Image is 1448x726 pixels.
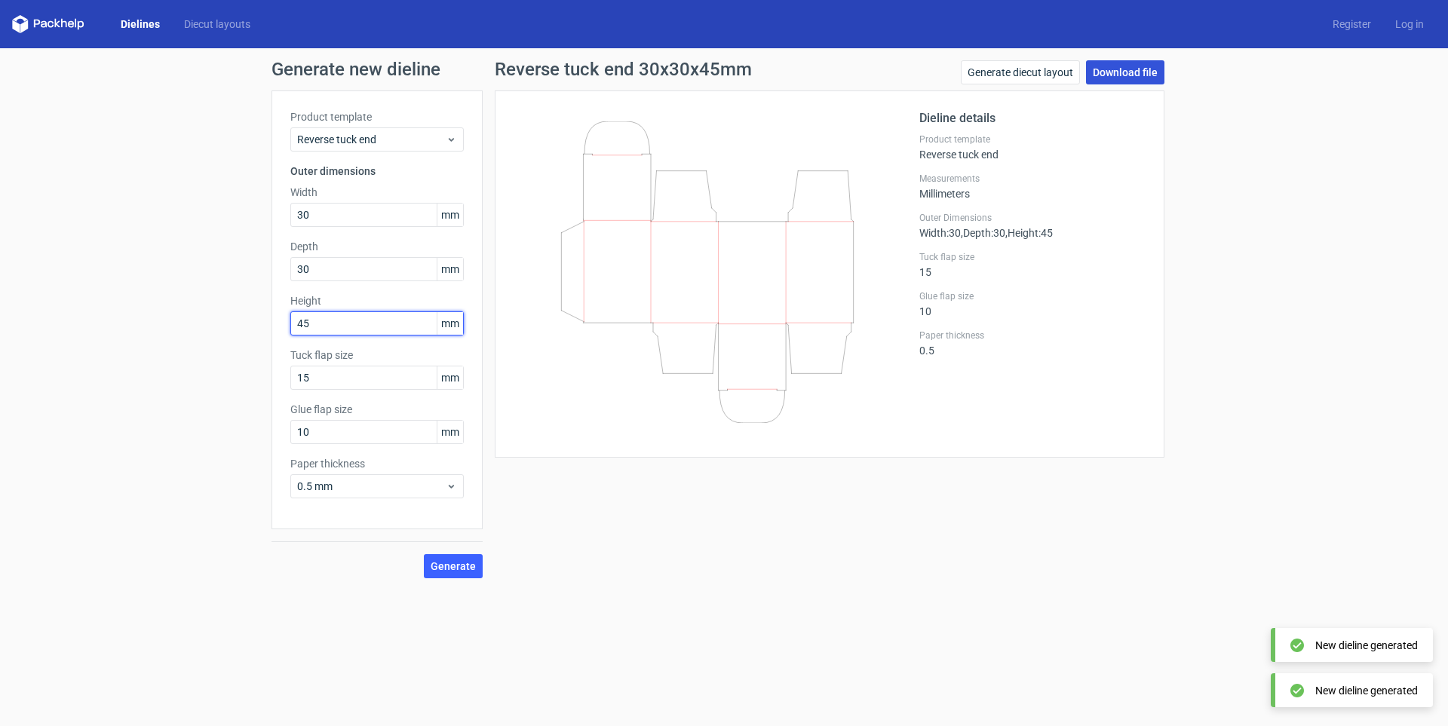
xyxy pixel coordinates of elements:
a: Log in [1383,17,1436,32]
div: Reverse tuck end [919,133,1146,161]
h1: Reverse tuck end 30x30x45mm [495,60,752,78]
label: Paper thickness [290,456,464,471]
span: Width : 30 [919,227,961,239]
div: Millimeters [919,173,1146,200]
span: Reverse tuck end [297,132,446,147]
label: Glue flap size [290,402,464,417]
h2: Dieline details [919,109,1146,127]
div: 10 [919,290,1146,317]
span: 0.5 mm [297,479,446,494]
span: mm [437,366,463,389]
label: Outer Dimensions [919,212,1146,224]
span: mm [437,421,463,443]
span: Generate [431,561,476,571]
label: Tuck flap size [919,251,1146,263]
a: Generate diecut layout [961,60,1080,84]
span: , Height : 45 [1005,227,1053,239]
a: Dielines [109,17,172,32]
button: Generate [424,554,483,578]
h1: Generate new dieline [271,60,1176,78]
span: mm [437,312,463,335]
h3: Outer dimensions [290,164,464,179]
div: New dieline generated [1315,683,1418,698]
label: Paper thickness [919,329,1146,342]
a: Register [1321,17,1383,32]
label: Depth [290,239,464,254]
label: Product template [919,133,1146,146]
span: , Depth : 30 [961,227,1005,239]
span: mm [437,258,463,280]
label: Measurements [919,173,1146,185]
span: mm [437,204,463,226]
label: Tuck flap size [290,348,464,363]
label: Height [290,293,464,308]
a: Download file [1086,60,1164,84]
div: New dieline generated [1315,638,1418,653]
label: Product template [290,109,464,124]
div: 15 [919,251,1146,278]
label: Width [290,185,464,200]
a: Diecut layouts [172,17,262,32]
div: 0.5 [919,329,1146,357]
label: Glue flap size [919,290,1146,302]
